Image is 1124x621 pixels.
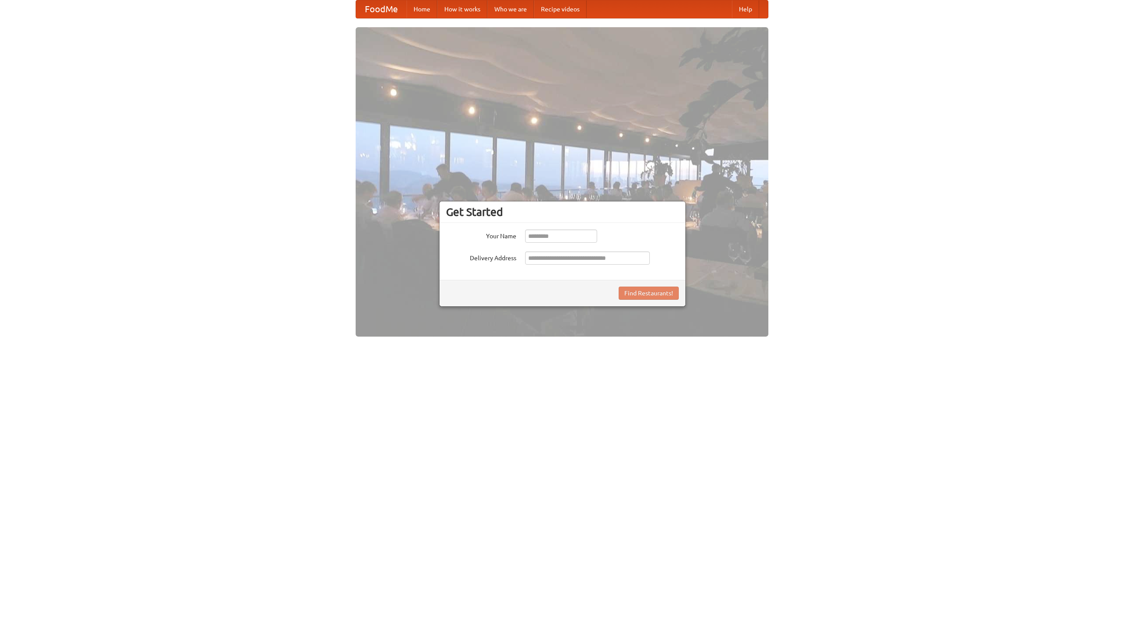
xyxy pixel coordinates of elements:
button: Find Restaurants! [619,287,679,300]
label: Delivery Address [446,251,516,262]
label: Your Name [446,230,516,241]
a: How it works [437,0,487,18]
a: FoodMe [356,0,407,18]
h3: Get Started [446,205,679,219]
a: Who we are [487,0,534,18]
a: Help [732,0,759,18]
a: Recipe videos [534,0,587,18]
a: Home [407,0,437,18]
